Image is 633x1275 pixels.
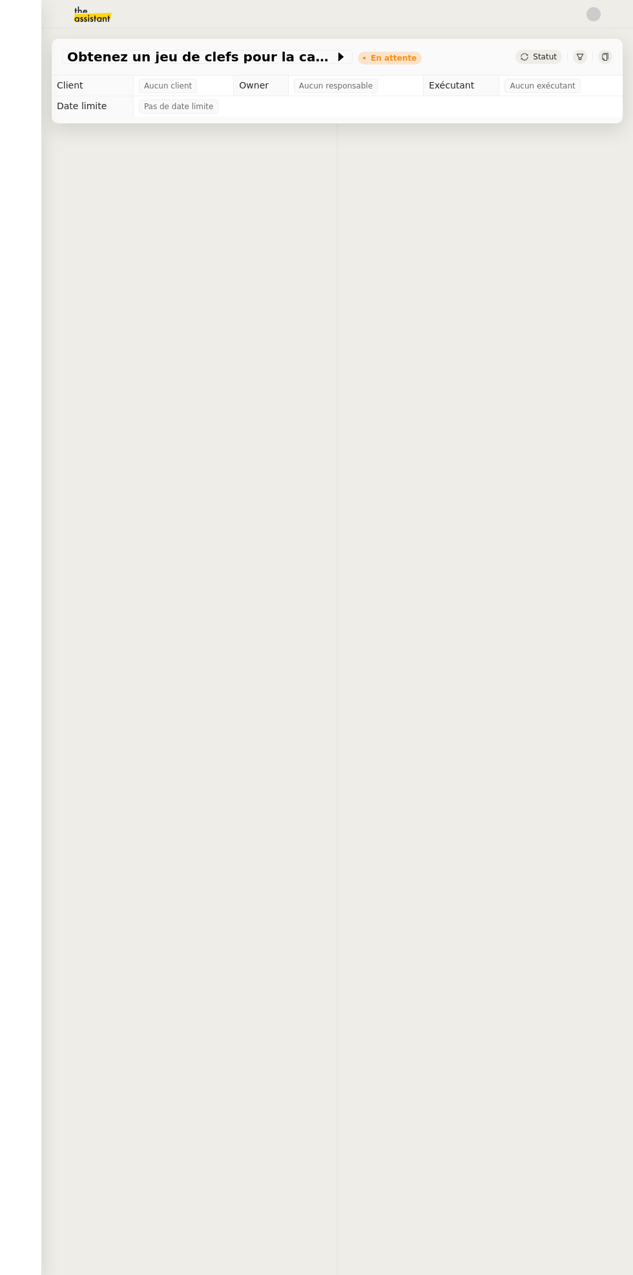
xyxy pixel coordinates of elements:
span: Statut [533,52,557,61]
div: En attente [371,54,417,62]
td: Owner [234,76,288,96]
span: Aucun client [144,79,192,92]
span: Pas de date limite [144,100,214,113]
span: Aucun exécutant [510,79,575,92]
td: Client [52,76,133,96]
td: Date limite [52,96,133,117]
span: Aucun responsable [299,79,373,92]
span: Obtenez un jeu de clefs pour la cave [67,50,335,63]
td: Exécutant [423,76,499,96]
